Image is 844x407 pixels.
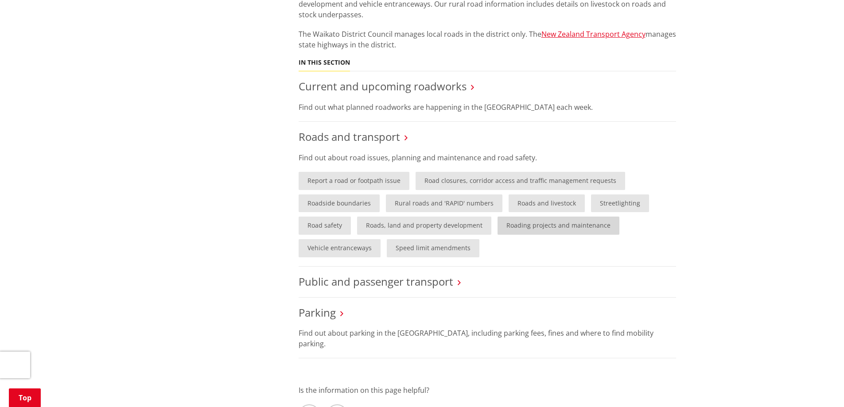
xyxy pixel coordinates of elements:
a: Current and upcoming roadworks [299,79,467,93]
a: Report a road or footpath issue [299,172,409,190]
a: Road safety [299,217,351,235]
a: New Zealand Transport Agency [541,29,646,39]
a: Parking [299,305,336,320]
a: Roadside boundaries [299,194,380,213]
a: Roads and transport [299,129,400,144]
a: Road closures, corridor access and traffic management requests [416,172,625,190]
p: The Waikato District Council manages local roads in the district only. The manages state highways... [299,29,676,50]
a: Speed limit amendments [387,239,479,257]
p: Is the information on this page helpful? [299,385,676,395]
a: Top [9,388,41,407]
p: Find out about road issues, planning and maintenance and road safety. [299,152,676,163]
a: Rural roads and 'RAPID' numbers [386,194,502,213]
a: Streetlighting [591,194,649,213]
iframe: Messenger Launcher [803,370,835,402]
h5: In this section [299,59,350,66]
a: Roads and livestock [509,194,585,213]
p: Find out what planned roadworks are happening in the [GEOGRAPHIC_DATA] each week. [299,102,676,112]
a: Vehicle entranceways [299,239,381,257]
a: Roading projects and maintenance [498,217,619,235]
a: Public and passenger transport [299,274,453,289]
a: Roads, land and property development [357,217,491,235]
p: Find out about parking in the [GEOGRAPHIC_DATA], including parking fees, fines and where to find ... [299,328,676,349]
